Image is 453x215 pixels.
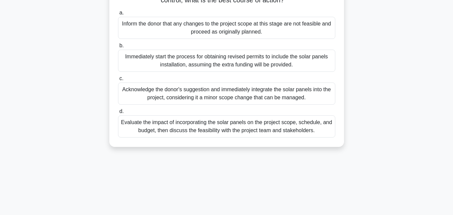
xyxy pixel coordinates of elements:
[118,50,335,72] div: Immediately start the process for obtaining revised permits to include the solar panels installat...
[118,17,335,39] div: Inform the donor that any changes to the project scope at this stage are not feasible and proceed...
[119,10,124,15] span: a.
[118,83,335,105] div: Acknowledge the donor's suggestion and immediately integrate the solar panels into the project, c...
[119,75,123,81] span: c.
[119,43,124,48] span: b.
[119,108,124,114] span: d.
[118,115,335,138] div: Evaluate the impact of incorporating the solar panels on the project scope, schedule, and budget,...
